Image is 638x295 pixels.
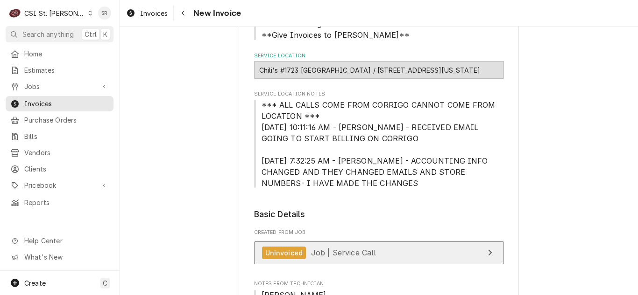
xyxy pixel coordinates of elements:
[8,7,21,20] div: CSI St. Louis's Avatar
[254,90,504,189] div: Service Location Notes
[6,96,113,111] a: Invoices
[24,82,95,91] span: Jobs
[24,164,109,174] span: Clients
[24,279,46,287] span: Create
[103,278,107,288] span: C
[254,61,504,79] div: Chili's #1723 Fairview Heights / 6311 N Illinois St, Fairview Heights, IL 62208
[254,241,504,264] a: View Job
[24,236,108,246] span: Help Center
[254,90,504,98] span: Service Location Notes
[98,7,111,20] div: Stephani Roth's Avatar
[254,229,504,269] div: Created From Job
[6,112,113,128] a: Purchase Orders
[22,29,74,39] span: Search anything
[24,148,109,158] span: Vendors
[254,99,504,189] span: Service Location Notes
[24,252,108,262] span: What's New
[24,115,109,125] span: Purchase Orders
[24,8,85,18] div: CSI St. [PERSON_NAME]
[6,62,113,78] a: Estimates
[122,6,171,21] a: Invoices
[6,79,113,94] a: Go to Jobs
[24,65,109,75] span: Estimates
[254,280,504,288] span: Notes From Technician
[6,129,113,144] a: Bills
[262,100,498,188] span: *** ALL CALLS COME FROM CORRIGO CANNOT COME FROM LOCATION *** [DATE] 10:11:16 AM - [PERSON_NAME] ...
[254,229,504,236] span: Created From Job
[6,26,113,42] button: Search anythingCtrlK
[6,145,113,160] a: Vendors
[6,46,113,62] a: Home
[191,7,241,20] span: New Invoice
[24,99,109,109] span: Invoices
[6,195,113,210] a: Reports
[6,233,113,248] a: Go to Help Center
[6,249,113,265] a: Go to What's New
[8,7,21,20] div: C
[254,52,504,79] div: Service Location
[254,52,504,60] label: Service Location
[176,6,191,21] button: Navigate back
[24,198,109,207] span: Reports
[24,49,109,59] span: Home
[262,247,306,259] div: Uninvoiced
[6,178,113,193] a: Go to Pricebook
[254,208,504,220] legend: Basic Details
[24,180,95,190] span: Pricebook
[85,29,97,39] span: Ctrl
[24,131,109,141] span: Bills
[311,248,376,257] span: Job | Service Call
[140,8,168,18] span: Invoices
[103,29,107,39] span: K
[98,7,111,20] div: SR
[6,161,113,177] a: Clients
